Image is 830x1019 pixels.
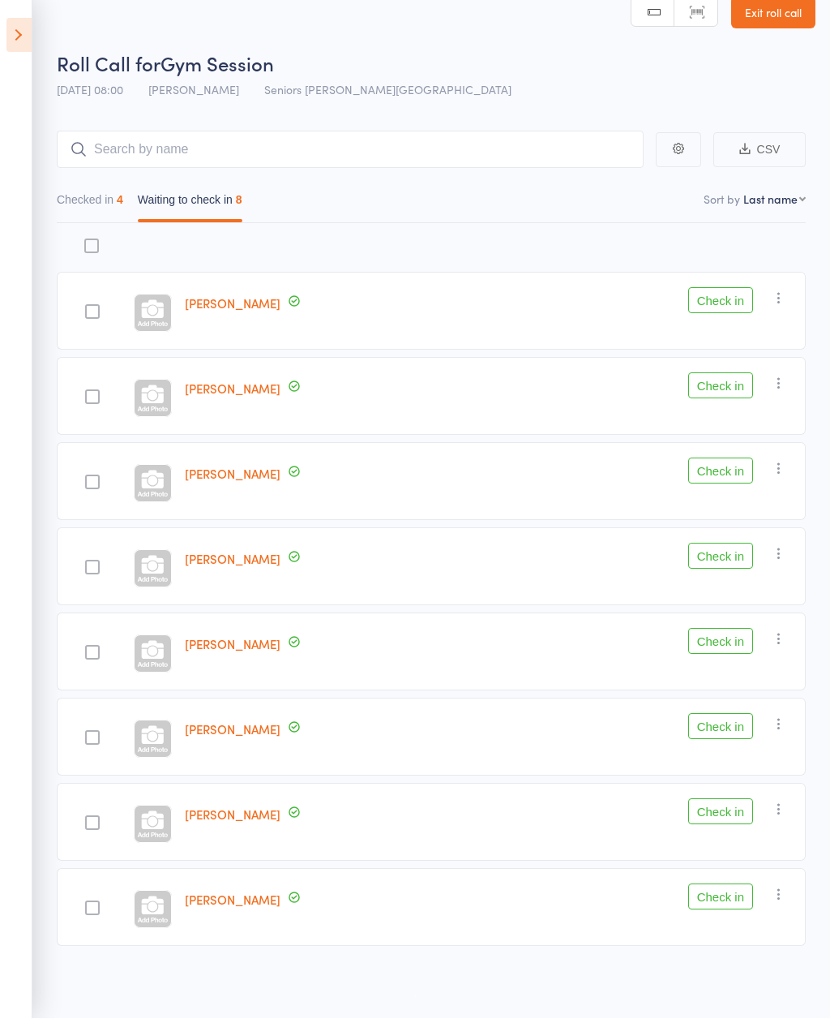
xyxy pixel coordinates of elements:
button: Check in [688,629,753,655]
span: [PERSON_NAME] [148,82,239,98]
button: Checked in4 [57,186,123,223]
span: Roll Call for [57,50,160,77]
span: Gym Session [160,50,274,77]
button: Check in [688,544,753,570]
a: [PERSON_NAME] [185,636,280,653]
a: [PERSON_NAME] [185,892,280,909]
a: [PERSON_NAME] [185,806,280,823]
span: Seniors [PERSON_NAME][GEOGRAPHIC_DATA] [264,82,511,98]
div: Last name [743,191,798,208]
button: CSV [713,133,806,168]
a: [PERSON_NAME] [185,295,280,312]
button: Waiting to check in8 [138,186,242,223]
button: Check in [688,714,753,740]
button: Check in [688,458,753,484]
span: [DATE] 08:00 [57,82,123,98]
input: Search by name [57,131,644,169]
button: Check in [688,799,753,825]
div: 4 [117,194,123,207]
a: [PERSON_NAME] [185,721,280,738]
button: Check in [688,373,753,399]
a: [PERSON_NAME] [185,551,280,568]
button: Check in [688,884,753,910]
div: 8 [236,194,242,207]
button: Check in [688,288,753,314]
a: [PERSON_NAME] [185,381,280,398]
a: [PERSON_NAME] [185,466,280,483]
label: Sort by [704,191,740,208]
